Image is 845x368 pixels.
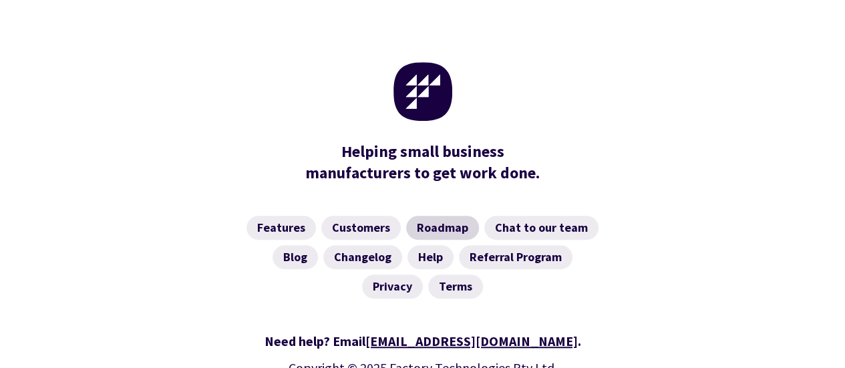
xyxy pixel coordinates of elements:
[38,331,808,352] div: Need help? Email .
[299,141,546,184] div: manufacturers to get work done.
[38,216,808,299] nav: Footer Navigation
[459,245,572,269] a: Referral Program
[362,274,423,299] a: Privacy
[246,216,316,240] a: Features
[365,333,578,349] a: [EMAIL_ADDRESS][DOMAIN_NAME]
[323,245,402,269] a: Changelog
[341,141,504,162] mark: Helping small business
[273,245,318,269] a: Blog
[406,216,479,240] a: Roadmap
[428,274,483,299] a: Terms
[778,304,845,368] iframe: Chat Widget
[321,216,401,240] a: Customers
[484,216,599,240] a: Chat to our team
[407,245,454,269] a: Help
